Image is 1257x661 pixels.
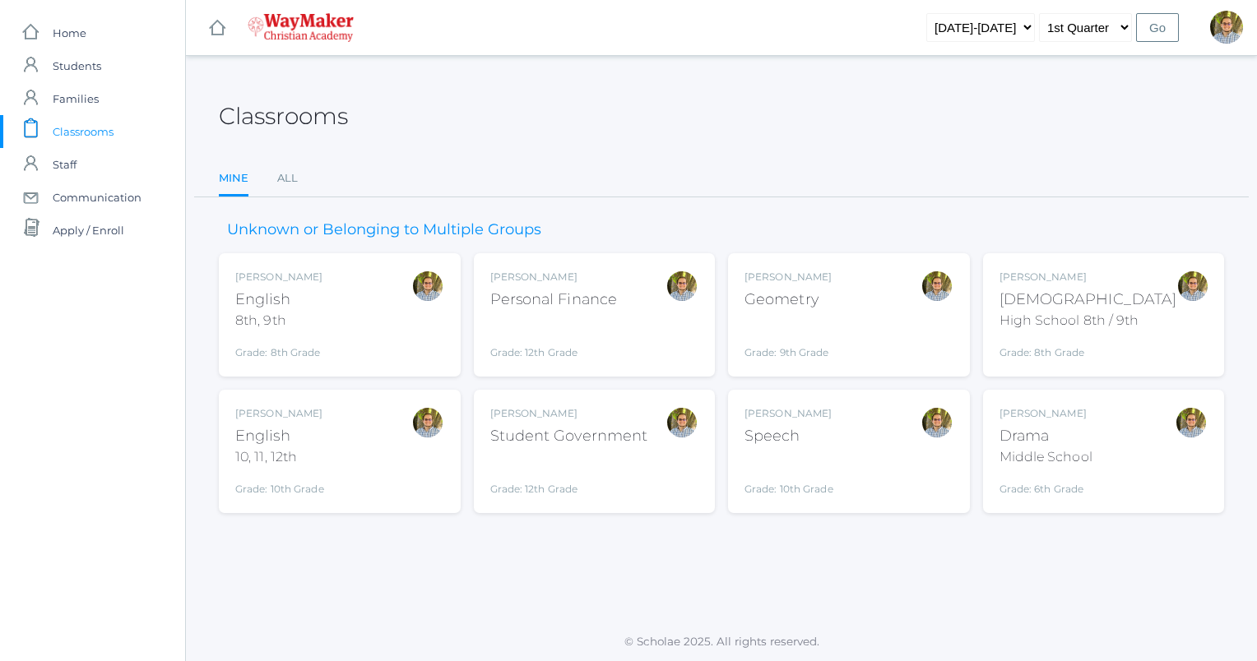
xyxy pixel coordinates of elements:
[53,115,114,148] span: Classrooms
[1000,270,1177,284] div: [PERSON_NAME]
[411,270,444,303] div: Kylen Braileanu
[219,162,248,197] a: Mine
[1000,474,1092,497] div: Grade: 6th Grade
[277,162,298,195] a: All
[1000,406,1092,421] div: [PERSON_NAME]
[248,13,354,42] img: waymaker-logo-stack-white-1602f2b1af18da31a5905e9982d058868370996dac5278e84edea6dabf9a3315.png
[490,425,648,447] div: Student Government
[744,317,832,360] div: Grade: 9th Grade
[744,406,833,421] div: [PERSON_NAME]
[235,474,324,497] div: Grade: 10th Grade
[666,270,698,303] div: Kylen Braileanu
[1000,447,1092,467] div: Middle School
[1000,289,1177,311] div: [DEMOGRAPHIC_DATA]
[219,222,550,238] h3: Unknown or Belonging to Multiple Groups
[411,406,444,439] div: Kylen Braileanu
[1176,270,1209,303] div: Kylen Braileanu
[235,337,322,360] div: Grade: 8th Grade
[921,270,953,303] div: Kylen Braileanu
[1136,13,1179,42] input: Go
[490,270,618,284] div: [PERSON_NAME]
[744,454,833,497] div: Grade: 10th Grade
[1210,11,1243,44] div: Kylen Braileanu
[1000,425,1092,447] div: Drama
[490,406,648,421] div: [PERSON_NAME]
[666,406,698,439] div: Kylen Braileanu
[1000,311,1177,330] div: High School 8th / 9th
[490,454,648,497] div: Grade: 12th Grade
[744,270,832,284] div: [PERSON_NAME]
[53,148,77,181] span: Staff
[186,633,1257,649] p: © Scholae 2025. All rights reserved.
[219,104,348,129] h2: Classrooms
[53,214,124,247] span: Apply / Enroll
[744,425,833,447] div: Speech
[235,447,324,467] div: 10, 11, 12th
[53,16,86,49] span: Home
[235,270,322,284] div: [PERSON_NAME]
[1000,337,1177,360] div: Grade: 8th Grade
[235,425,324,447] div: English
[744,289,832,311] div: Geometry
[490,289,618,311] div: Personal Finance
[53,82,99,115] span: Families
[53,49,101,82] span: Students
[921,406,953,439] div: Kylen Braileanu
[235,311,322,330] div: 8th, 9th
[490,317,618,360] div: Grade: 12th Grade
[1175,406,1208,439] div: Kylen Braileanu
[235,406,324,421] div: [PERSON_NAME]
[53,181,141,214] span: Communication
[235,289,322,311] div: English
